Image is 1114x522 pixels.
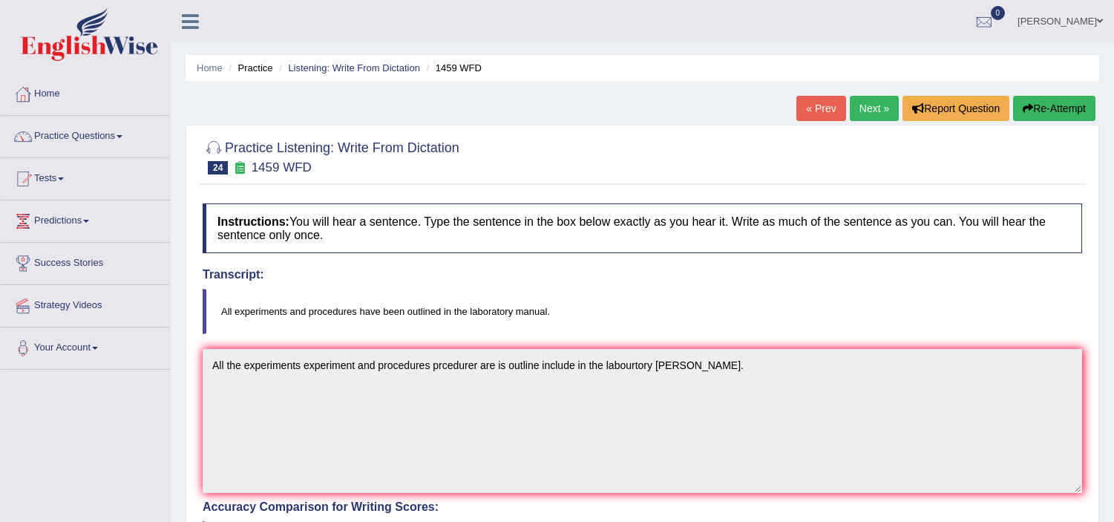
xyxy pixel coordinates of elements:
h2: Practice Listening: Write From Dictation [203,137,459,174]
span: 24 [208,161,228,174]
blockquote: All experiments and procedures have been outlined in the laboratory manual. [203,289,1082,334]
a: « Prev [796,96,845,121]
b: Instructions: [217,215,289,228]
li: Practice [225,61,272,75]
button: Re-Attempt [1013,96,1095,121]
h4: Transcript: [203,268,1082,281]
a: Success Stories [1,243,170,280]
li: 1459 WFD [423,61,482,75]
a: Practice Questions [1,116,170,153]
a: Next » [850,96,899,121]
h4: You will hear a sentence. Type the sentence in the box below exactly as you hear it. Write as muc... [203,203,1082,253]
a: Home [197,62,223,74]
small: Exam occurring question [232,161,247,175]
h4: Accuracy Comparison for Writing Scores: [203,500,1082,514]
a: Tests [1,158,170,195]
button: Report Question [902,96,1009,121]
span: 0 [991,6,1006,20]
small: 1459 WFD [252,160,312,174]
a: Listening: Write From Dictation [288,62,420,74]
a: Predictions [1,200,170,238]
a: Home [1,74,170,111]
a: Your Account [1,327,170,365]
a: Strategy Videos [1,285,170,322]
